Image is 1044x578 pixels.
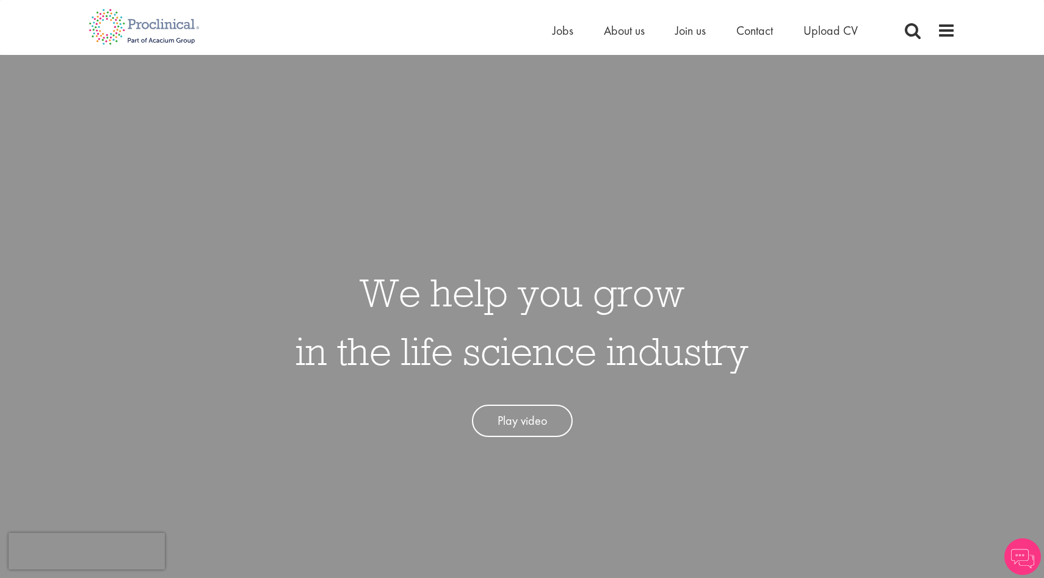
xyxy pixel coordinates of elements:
[803,23,858,38] a: Upload CV
[1004,538,1041,575] img: Chatbot
[675,23,706,38] a: Join us
[553,23,573,38] a: Jobs
[604,23,645,38] a: About us
[295,263,749,380] h1: We help you grow in the life science industry
[472,405,573,437] a: Play video
[736,23,773,38] a: Contact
